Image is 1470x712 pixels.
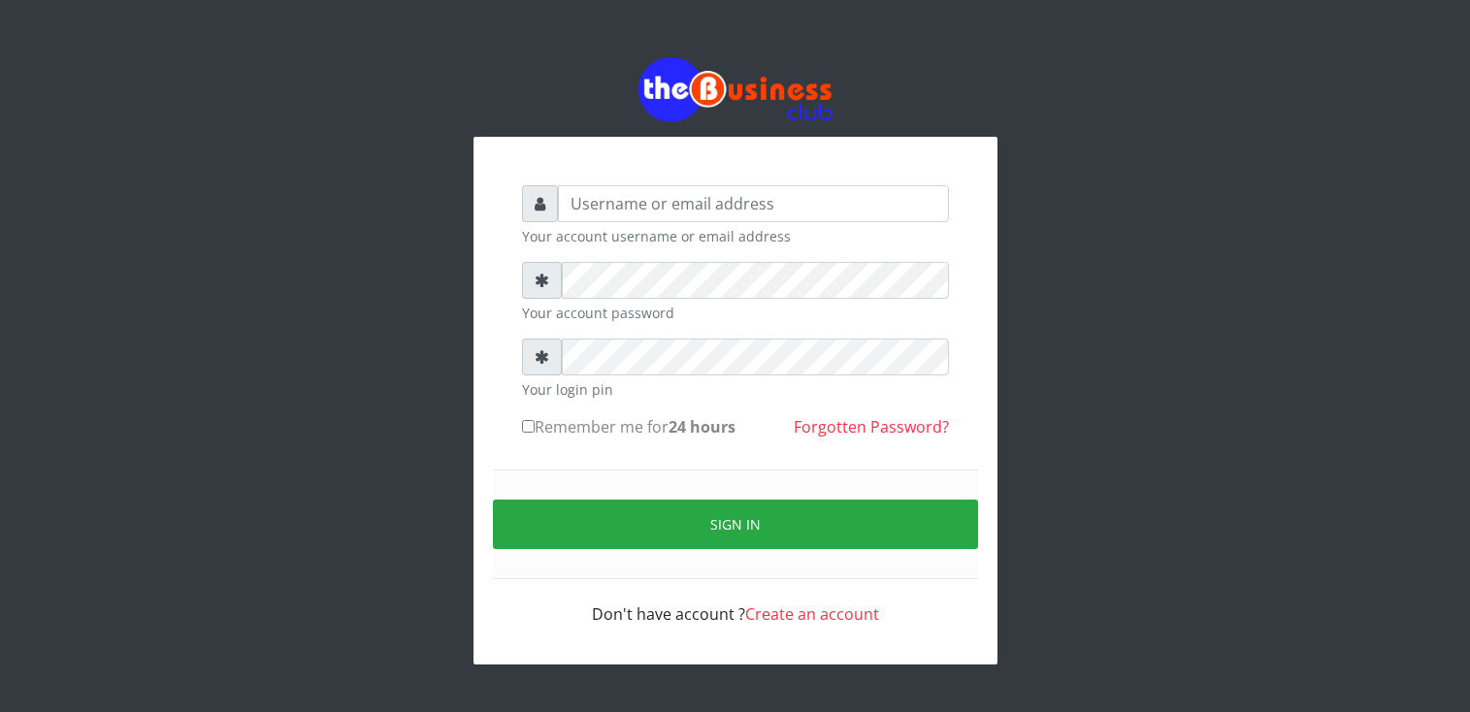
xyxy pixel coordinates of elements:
[558,185,949,222] input: Username or email address
[522,415,735,438] label: Remember me for
[522,303,949,323] small: Your account password
[522,226,949,246] small: Your account username or email address
[522,379,949,400] small: Your login pin
[745,603,879,625] a: Create an account
[794,416,949,437] a: Forgotten Password?
[493,500,978,549] button: Sign in
[669,416,735,437] b: 24 hours
[522,579,949,626] div: Don't have account ?
[522,420,535,433] input: Remember me for24 hours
